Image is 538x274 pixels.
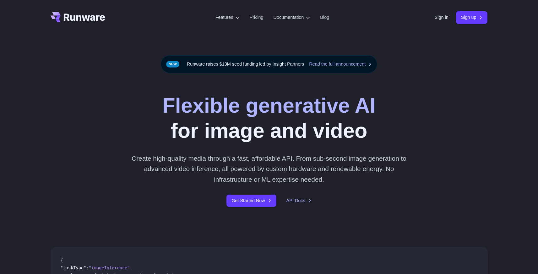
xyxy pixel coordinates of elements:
[51,12,105,22] a: Go to /
[161,55,378,73] div: Runware raises $13M seed funding led by Insight Partners
[274,14,310,21] label: Documentation
[226,195,276,207] a: Get Started Now
[89,265,130,270] span: "imageInference"
[215,14,240,21] label: Features
[61,258,63,263] span: {
[162,93,376,143] h1: for image and video
[162,94,376,117] strong: Flexible generative AI
[130,265,132,270] span: ,
[456,11,488,24] a: Sign up
[86,265,89,270] span: :
[61,265,86,270] span: "taskType"
[286,197,312,204] a: API Docs
[250,14,264,21] a: Pricing
[435,14,448,21] a: Sign in
[320,14,329,21] a: Blog
[309,61,372,68] a: Read the full announcement
[129,153,409,185] p: Create high-quality media through a fast, affordable API. From sub-second image generation to adv...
